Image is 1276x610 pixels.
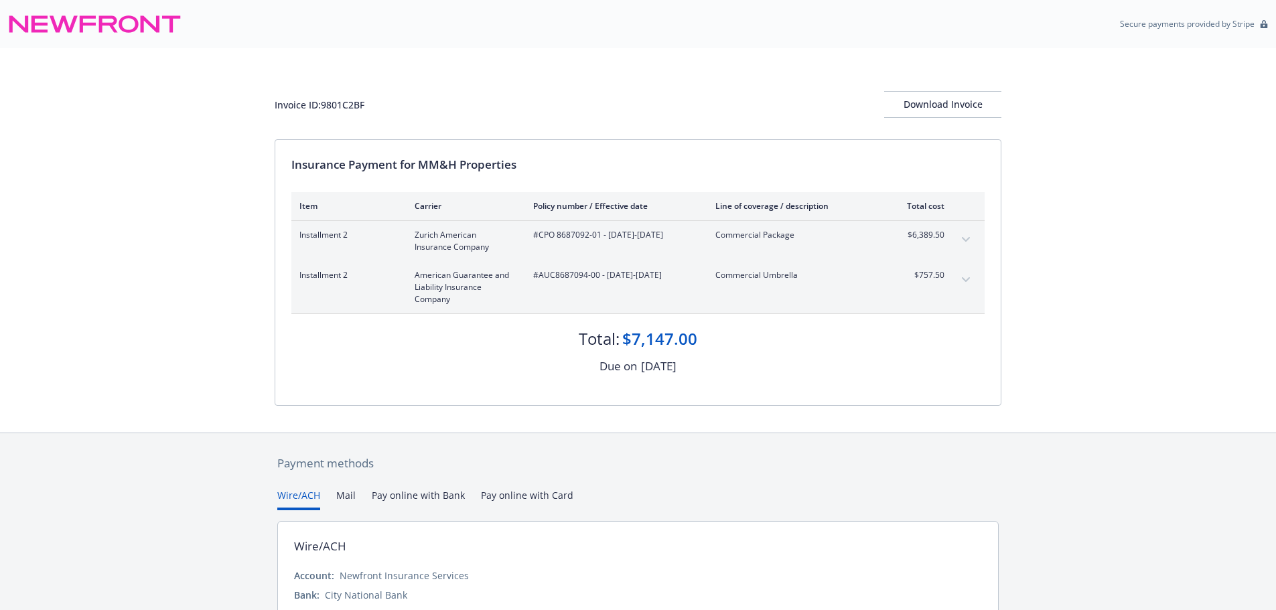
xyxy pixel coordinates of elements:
div: Policy number / Effective date [533,200,694,212]
span: Commercial Package [715,229,873,241]
span: $6,389.50 [894,229,944,241]
div: Newfront Insurance Services [340,568,469,583]
button: Pay online with Bank [372,488,465,510]
span: Commercial Umbrella [715,269,873,281]
button: expand content [955,229,977,250]
div: Invoice ID: 9801C2BF [275,98,364,112]
div: Bank: [294,588,320,602]
span: $757.50 [894,269,944,281]
div: Due on [599,358,637,375]
div: Account: [294,568,334,583]
span: Installment 2 [299,269,393,281]
button: Mail [336,488,356,510]
div: Installment 2American Guarantee and Liability Insurance Company#AUC8687094-00 - [DATE]-[DATE]Comm... [291,261,985,313]
div: Insurance Payment for MM&H Properties [291,156,985,173]
div: Installment 2Zurich American Insurance Company#CPO 8687092-01 - [DATE]-[DATE]Commercial Package$6... [291,221,985,261]
span: #CPO 8687092-01 - [DATE]-[DATE] [533,229,694,241]
button: Download Invoice [884,91,1001,118]
span: Zurich American Insurance Company [415,229,512,253]
div: Wire/ACH [294,538,346,555]
span: #AUC8687094-00 - [DATE]-[DATE] [533,269,694,281]
div: City National Bank [325,588,407,602]
div: Carrier [415,200,512,212]
div: $7,147.00 [622,327,697,350]
div: Payment methods [277,455,999,472]
button: expand content [955,269,977,291]
div: Download Invoice [884,92,1001,117]
span: American Guarantee and Liability Insurance Company [415,269,512,305]
p: Secure payments provided by Stripe [1120,18,1255,29]
button: Wire/ACH [277,488,320,510]
span: Installment 2 [299,229,393,241]
button: Pay online with Card [481,488,573,510]
div: Total: [579,327,620,350]
div: Line of coverage / description [715,200,873,212]
div: Total cost [894,200,944,212]
div: Item [299,200,393,212]
div: [DATE] [641,358,677,375]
